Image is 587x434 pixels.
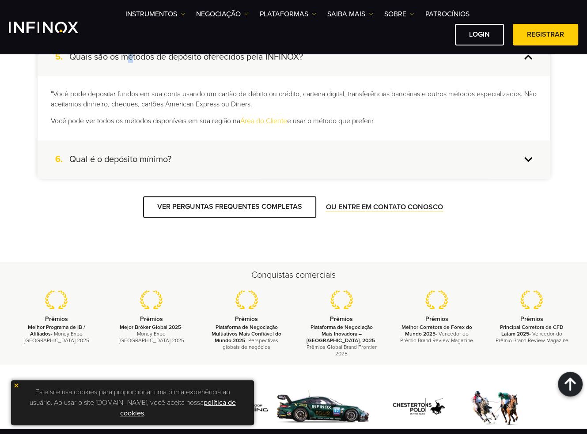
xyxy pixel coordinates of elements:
[325,202,444,212] a: OU ENTRE EM CONTATO CONOSCO
[425,315,448,323] strong: Prêmios
[384,9,414,19] a: SOBRE
[330,315,353,323] strong: Prêmios
[240,117,287,125] a: Área do Cliente
[400,324,473,344] p: - Vencedor do Prêmio Brand Review Magazine
[495,324,568,344] p: - Vencedor do Prêmio Brand Review Magazine
[513,24,578,45] a: Registrar
[327,9,373,19] a: Saiba mais
[28,324,85,337] strong: Melhor Programa de IB / Afiliados
[9,269,578,281] h2: Conquistas comerciais
[20,324,93,344] p: - Money Expo [GEOGRAPHIC_DATA] 2025
[9,22,99,33] a: INFINOX Logo
[143,196,316,218] a: VER PERGUNTAS FREQUENTES COMPLETAS
[500,324,564,337] strong: Principal Corretora de CFD Latam 2025
[520,315,543,323] strong: Prêmios
[235,315,258,323] strong: Prêmios
[69,154,171,165] h4: Qual é o depósito mínimo?
[140,315,163,323] strong: Prêmios
[425,9,470,19] a: Patrocínios
[305,324,378,358] p: - Prêmios Global Brand Frontier 2025
[51,116,537,126] p: Você pode ver todos os métodos disponíveis em sua região na e usar o método que preferir.
[307,324,375,343] strong: Plataforma de Negociação Mais Inovadora – [GEOGRAPHIC_DATA], 2025
[13,382,19,389] img: yellow close icon
[212,324,281,343] strong: Plataforma de Negociação Multiativos Mais Confiável do Mundo 2025
[51,89,537,109] p: "Você pode depositar fundos em sua conta usando um cartão de débito ou crédito, carteira digital,...
[15,385,250,421] p: Este site usa cookies para proporcionar uma ótima experiência ao usuário. Ao usar o site [DOMAIN_...
[55,154,69,165] span: 6.
[455,24,504,45] a: Login
[120,324,181,330] strong: Mejor Bróker Global 2025
[260,9,316,19] a: PLATAFORMAS
[401,324,472,337] strong: Melhor Corretora de Forex do Mundo 2025
[45,315,68,323] strong: Prêmios
[69,51,303,63] h4: Quais são os métodos de depósito oferecidos pela INFINOX?
[115,324,188,344] p: - Money Expo [GEOGRAPHIC_DATA] 2025
[125,9,185,19] a: Instrumentos
[210,324,283,351] p: - Perspectivas globais de negócios
[55,51,69,63] span: 5.
[196,9,249,19] a: NEGOCIAÇÃO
